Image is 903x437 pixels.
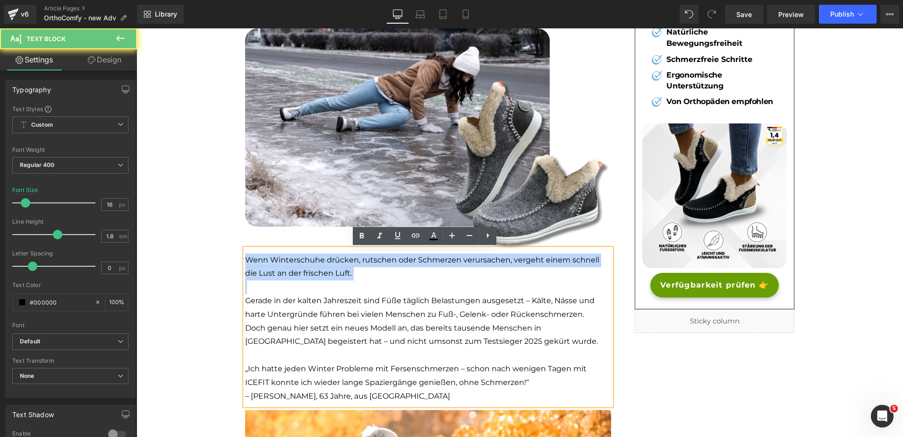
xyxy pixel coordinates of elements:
[819,5,877,24] button: Publish
[119,265,127,271] span: px
[20,161,55,168] b: Regular 400
[890,405,898,412] span: 5
[386,5,409,24] a: Desktop
[155,10,177,18] span: Library
[530,69,636,78] b: Von Orthopäden empfohlen
[70,49,139,70] a: Design
[105,294,128,311] div: %
[432,5,454,24] a: Tablet
[871,405,894,428] iframe: Intercom live chat
[12,105,128,113] div: Text Styles
[702,5,721,24] button: Redo
[514,245,642,269] a: Verfügbarkeit prüfen 👉
[680,5,699,24] button: Undo
[44,14,116,22] span: OrthoComfy - new Adv
[137,5,184,24] a: New Library
[736,9,752,19] span: Save
[12,358,128,364] div: Text Transform
[12,187,38,193] div: Font Size
[109,361,475,375] p: – [PERSON_NAME], 63 Jahre, aus [GEOGRAPHIC_DATA]
[409,5,432,24] a: Laptop
[12,80,51,94] div: Typography
[109,225,475,253] p: Wenn Winterschuhe drücken, rutschen oder Schmerzen verursachen, vergeht einem schnell die Lust an...
[44,5,137,12] a: Article Pages
[20,372,34,379] b: None
[19,8,31,20] div: v6
[454,5,477,24] a: Mobile
[530,42,587,61] b: Ergonomische Unterstützung
[530,26,616,35] b: Schmerzfreie Schritte
[12,405,54,419] div: Text Shadow
[12,250,128,257] div: Letter Spacing
[880,5,899,24] button: More
[12,282,128,288] div: Text Color
[109,293,475,321] p: Doch genau hier setzt ein neues Modell an, das bereits tausende Menschen in [GEOGRAPHIC_DATA] beg...
[119,201,127,208] span: px
[12,218,128,225] div: Line Height
[12,322,128,329] div: Font
[524,251,632,262] span: Verfügbarkeit prüfen 👉
[4,5,36,24] a: v6
[830,10,854,18] span: Publish
[30,297,90,307] input: Color
[767,5,815,24] a: Preview
[109,334,475,361] p: „Ich hatte jeden Winter Probleme mit Fersenschmerzen – schon nach wenigen Tagen mit ICEFIT konnte...
[109,266,475,293] p: Gerade in der kalten Jahreszeit sind Füße täglich Belastungen ausgesetzt – Kälte, Nässe und harte...
[31,121,53,129] b: Custom
[778,9,804,19] span: Preview
[26,35,66,43] span: Text Block
[20,338,40,346] i: Default
[119,233,127,239] span: em
[12,147,128,153] div: Font Weight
